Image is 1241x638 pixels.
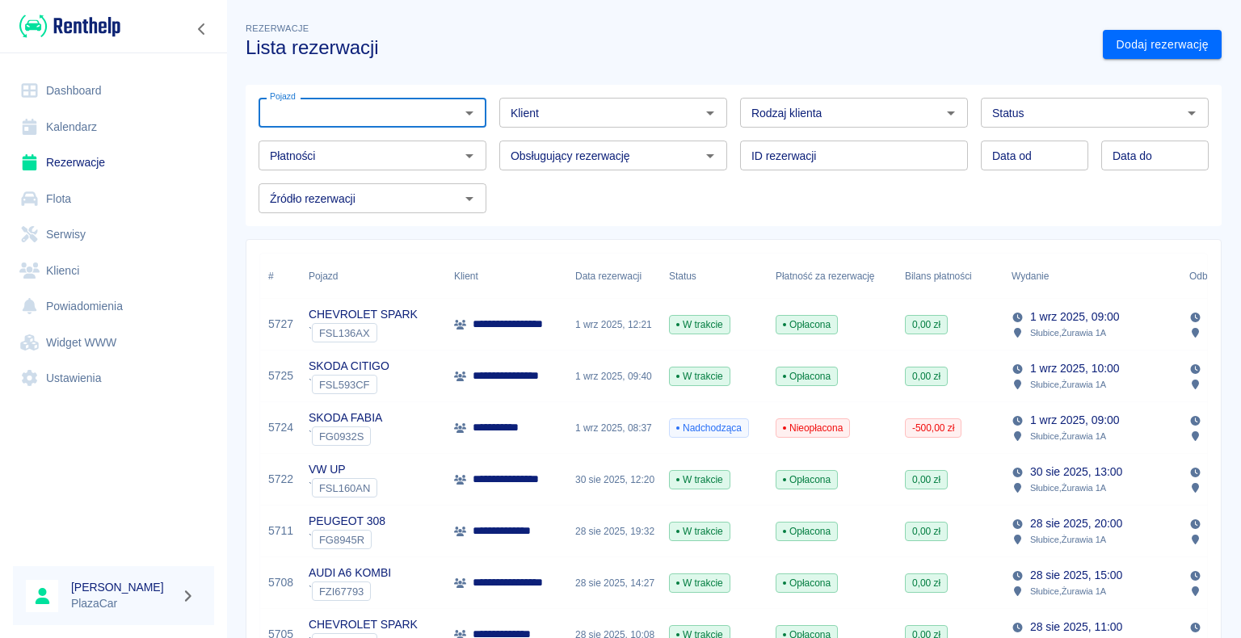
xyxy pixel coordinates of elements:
div: ` [309,426,382,446]
p: SKODA FABIA [309,409,382,426]
p: Słubice , Żurawia 1A [1030,377,1106,392]
div: ` [309,478,377,497]
div: ` [309,581,391,601]
a: Dodaj rezerwację [1103,30,1222,60]
p: SKODA CITIGO [309,358,389,375]
p: Słubice , Żurawia 1A [1030,429,1106,443]
p: 30 sie 2025, 13:00 [1030,464,1122,481]
a: 5724 [268,419,293,436]
div: Wydanie [1003,254,1181,299]
span: Rezerwacje [246,23,309,33]
h3: Lista rezerwacji [246,36,1090,59]
div: Płatność za rezerwację [776,254,875,299]
p: 1 wrz 2025, 09:00 [1030,309,1119,325]
div: Status [661,254,768,299]
button: Otwórz [699,102,721,124]
div: # [260,254,301,299]
span: -500,00 zł [906,421,961,435]
a: Widget WWW [13,325,214,361]
div: 1 wrz 2025, 12:21 [567,299,661,350]
div: Pojazd [309,254,338,299]
a: Rezerwacje [13,145,214,181]
p: 28 sie 2025, 15:00 [1030,567,1122,584]
span: FSL593CF [313,379,377,391]
span: W trakcie [670,576,730,590]
span: 0,00 zł [906,576,947,590]
div: Status [669,254,696,299]
div: 1 wrz 2025, 09:40 [567,350,661,402]
a: Flota [13,181,214,217]
a: Dashboard [13,73,214,109]
span: W trakcie [670,317,730,332]
div: Data rezerwacji [575,254,642,299]
div: 30 sie 2025, 12:20 [567,454,661,506]
span: W trakcie [670,472,730,487]
p: 28 sie 2025, 11:00 [1030,619,1122,636]
a: Powiadomienia [13,288,214,325]
span: W trakcie [670,524,730,539]
p: Słubice , Żurawia 1A [1030,532,1106,547]
a: 5725 [268,367,293,384]
div: Bilans płatności [905,254,972,299]
a: Renthelp logo [13,13,120,40]
span: 0,00 zł [906,472,947,487]
button: Otwórz [699,145,721,167]
p: Słubice , Żurawia 1A [1030,584,1106,598]
div: Data rezerwacji [567,254,661,299]
div: 1 wrz 2025, 08:37 [567,402,661,454]
button: Otwórz [458,187,481,210]
p: PEUGEOT 308 [309,513,385,530]
div: Klient [454,254,478,299]
div: ` [309,530,385,549]
span: Opłacona [776,472,837,487]
a: Kalendarz [13,109,214,145]
a: 5727 [268,316,293,333]
span: W trakcie [670,369,730,384]
span: FG8945R [313,534,371,546]
button: Otwórz [1180,102,1203,124]
span: FG0932S [313,430,370,443]
span: Opłacona [776,317,837,332]
button: Zwiń nawigację [190,19,214,40]
span: 0,00 zł [906,524,947,539]
span: Opłacona [776,524,837,539]
div: Bilans płatności [897,254,1003,299]
a: Ustawienia [13,360,214,397]
span: FZI67793 [313,586,370,598]
span: FSL136AX [313,327,377,339]
div: ` [309,323,418,342]
div: 28 sie 2025, 19:32 [567,506,661,557]
a: 5722 [268,471,293,488]
a: 5708 [268,574,293,591]
h6: [PERSON_NAME] [71,579,175,595]
input: DD.MM.YYYY [1101,141,1209,170]
span: FSL160AN [313,482,377,494]
img: Renthelp logo [19,13,120,40]
a: Serwisy [13,216,214,253]
p: 1 wrz 2025, 10:00 [1030,360,1119,377]
span: Nadchodząca [670,421,748,435]
button: Otwórz [458,102,481,124]
div: ` [309,375,389,394]
p: PlazaCar [71,595,175,612]
p: Słubice , Żurawia 1A [1030,325,1106,340]
span: Opłacona [776,369,837,384]
div: Klient [446,254,567,299]
span: 0,00 zł [906,369,947,384]
span: Nieopłacona [776,421,849,435]
div: 28 sie 2025, 14:27 [567,557,661,609]
div: Pojazd [301,254,446,299]
p: Słubice , Żurawia 1A [1030,481,1106,495]
button: Otwórz [458,145,481,167]
span: 0,00 zł [906,317,947,332]
button: Otwórz [940,102,962,124]
div: Płatność za rezerwację [768,254,897,299]
p: AUDI A6 KOMBI [309,565,391,581]
input: DD.MM.YYYY [981,141,1088,170]
p: CHEVROLET SPARK [309,616,418,633]
label: Pojazd [270,90,296,103]
span: Opłacona [776,576,837,590]
p: CHEVROLET SPARK [309,306,418,323]
a: Klienci [13,253,214,289]
p: 1 wrz 2025, 09:00 [1030,412,1119,429]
